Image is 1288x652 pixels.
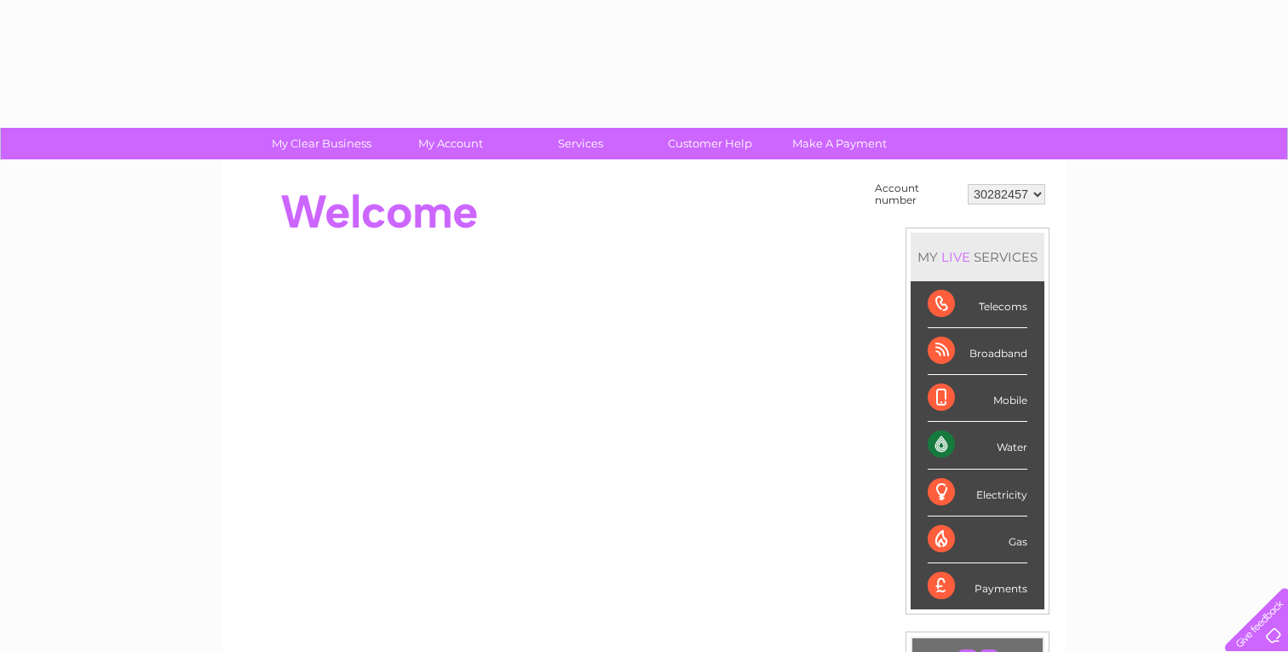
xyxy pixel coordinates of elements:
td: Account number [871,178,963,211]
a: My Clear Business [251,128,392,159]
a: Services [510,128,651,159]
div: LIVE [938,249,974,265]
a: Make A Payment [769,128,910,159]
div: Payments [928,563,1027,609]
div: Electricity [928,470,1027,516]
div: Gas [928,516,1027,563]
a: My Account [381,128,521,159]
div: Broadband [928,328,1027,375]
div: Mobile [928,375,1027,422]
div: Water [928,422,1027,469]
div: Telecoms [928,281,1027,328]
a: Customer Help [640,128,780,159]
div: MY SERVICES [911,233,1044,281]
